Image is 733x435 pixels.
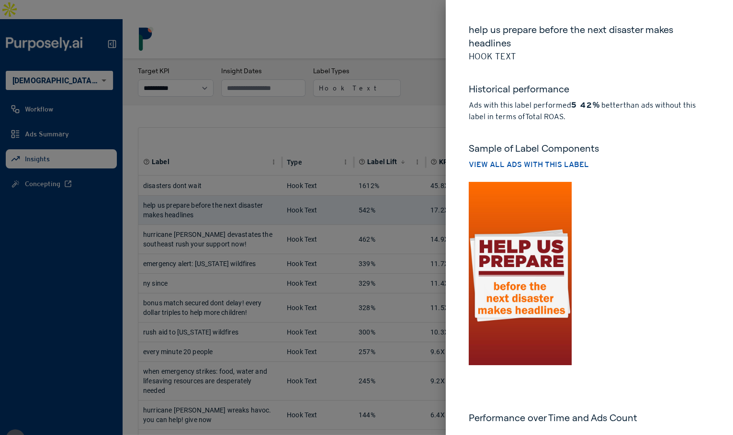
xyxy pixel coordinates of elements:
p: Hook Text [469,50,710,63]
h5: Historical performance [469,82,710,100]
strong: 542% [571,100,599,110]
button: View all ads with this label [469,159,589,170]
h6: Performance over Time and Ads Count [469,411,710,424]
img: img441c06bbad4a08c948f66268696a2688 [469,182,572,365]
h5: Sample of Label Components [469,142,710,155]
p: Ads with this label performed better than ads without this label in terms of Total ROAS . [469,100,710,123]
h5: help us prepare before the next disaster makes headlines [469,23,710,50]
